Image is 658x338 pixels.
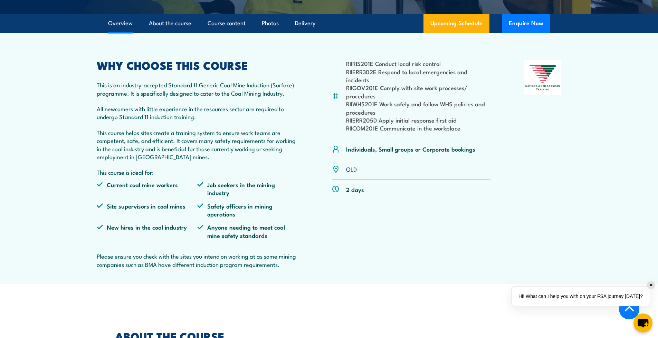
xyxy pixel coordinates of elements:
[149,14,191,32] a: About the course
[346,84,491,100] li: RIIGOV201E Comply with site work processes/ procedures
[97,168,298,176] p: This course is ideal for:
[524,60,562,95] img: Nationally Recognised Training logo.
[346,145,475,153] p: Individuals, Small groups or Corporate bookings
[647,281,655,289] div: ✕
[346,124,491,132] li: RIICOM201E Communicate in the workplace
[97,252,298,268] p: Please ensure you check with the sites you intend on working at as some mining companies such as ...
[97,223,198,239] li: New hires in the coal industry
[208,14,246,32] a: Course content
[502,14,550,33] button: Enquire Now
[97,60,298,70] h2: WHY CHOOSE THIS COURSE
[346,185,364,193] p: 2 days
[97,128,298,161] p: This course helps sites create a training system to ensure work teams are competent, safe, and ef...
[262,14,279,32] a: Photos
[346,59,491,67] li: RIIRIS201E Conduct local risk control
[633,313,652,332] button: chat-button
[197,181,298,197] li: Job seekers in the mining industry
[346,100,491,116] li: RIIWHS201E Work safely and follow WHS policies and procedures
[97,202,198,218] li: Site supervisors in coal mines
[346,165,357,173] a: QLD
[108,14,133,32] a: Overview
[97,105,298,121] p: All newcomers with little experience in the resources sector are required to undergo Standard 11 ...
[97,81,298,97] p: This is an industry-accepted Standard 11 Generic Coal Mine Induction (Surface) programme. It is s...
[97,181,198,197] li: Current coal mine workers
[346,68,491,84] li: RIIERR302E Respond to local emergencies and incidents
[197,202,298,218] li: Safety officers in mining operations
[295,14,315,32] a: Delivery
[512,287,650,306] div: Hi! What can I help you with on your FSA journey [DATE]?
[197,223,298,239] li: Anyone needing to meet coal mine safety standards
[346,116,491,124] li: RIIERR205D Apply initial response first aid
[423,14,489,33] a: Upcoming Schedule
